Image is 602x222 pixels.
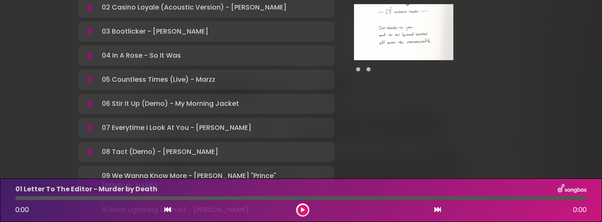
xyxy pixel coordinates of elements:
[573,205,587,215] span: 0:00
[102,171,329,191] p: 09 We Wanna Know More - [PERSON_NAME] "Prince" [PERSON_NAME]
[354,4,453,60] img: VTNrOFRoSLGAMNB5FI85
[102,51,181,61] p: 04 In A Rose - So It Was
[102,2,287,12] p: 02 Casino Loyale (Acoustic Version) - [PERSON_NAME]
[102,99,239,109] p: 06 Stir It Up (Demo) - My Morning Jacket
[102,27,208,37] p: 03 Bootlicker - [PERSON_NAME]
[102,75,215,85] p: 05 Countless Times (Live) - Marzz
[558,184,587,195] img: songbox-logo-white.png
[102,147,218,157] p: 08 Tact (Demo) - [PERSON_NAME]
[15,205,29,215] span: 0:00
[102,123,251,133] p: 07 Everytime I Look At You - [PERSON_NAME]
[15,184,157,194] p: 01 Letter To The Editor - Murder by Death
